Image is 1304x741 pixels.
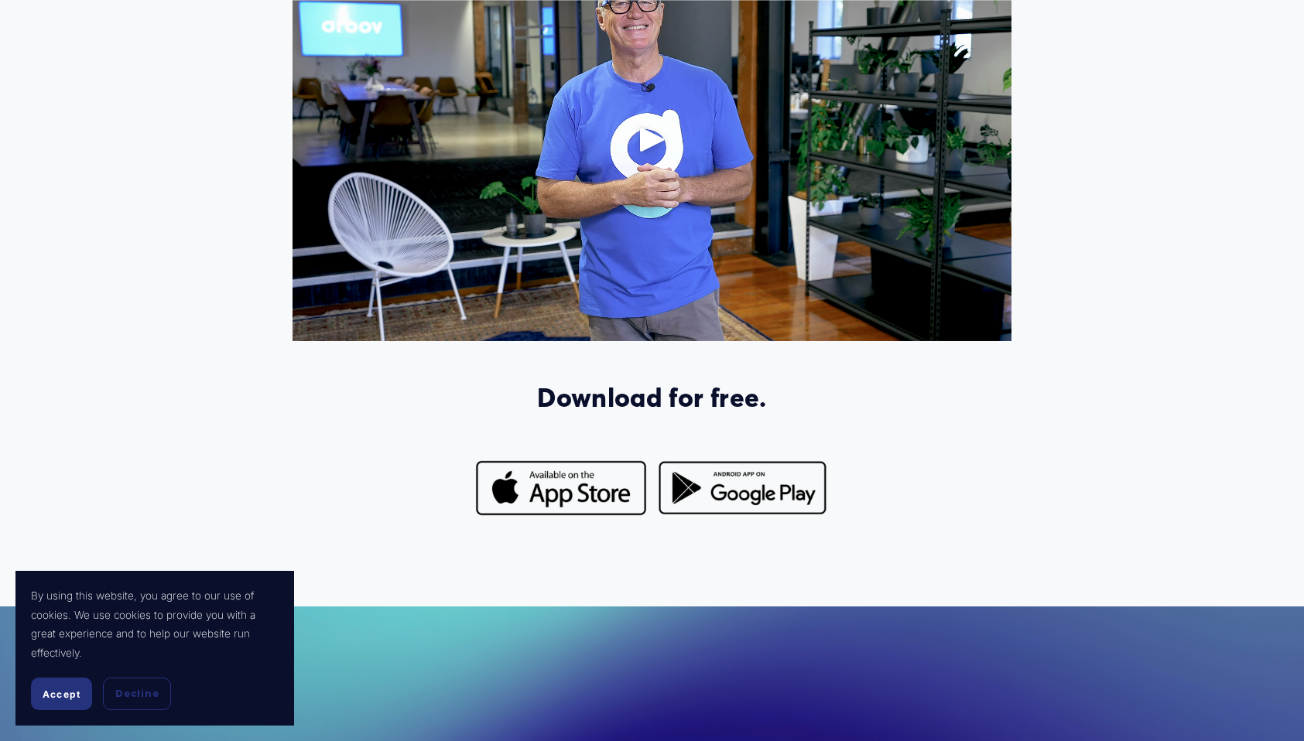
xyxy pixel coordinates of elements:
[15,571,294,726] section: Cookie banner
[115,687,159,701] span: Decline
[43,688,80,700] span: Accept
[293,381,1011,414] h3: Download for free.
[31,586,279,662] p: By using this website, you agree to our use of cookies. We use cookies to provide you with a grea...
[31,678,92,710] button: Accept
[634,121,671,158] div: Play
[103,678,171,710] button: Decline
